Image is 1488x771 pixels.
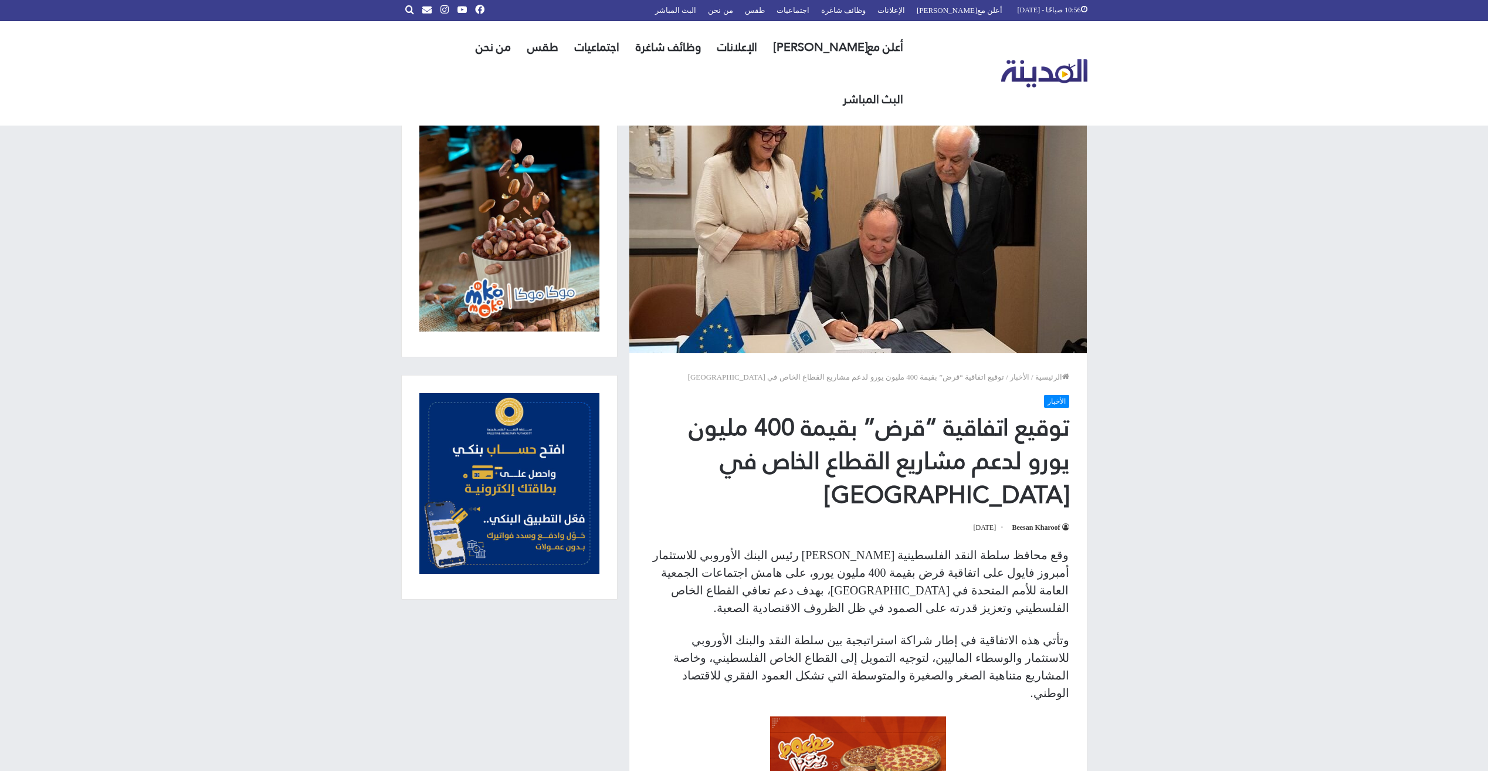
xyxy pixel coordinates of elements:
[1031,373,1033,381] em: /
[647,546,1069,617] p: وقع محافظ سلطة النقد الفلسطينية [PERSON_NAME] رئيس البنك الأوروبي للاستثمار أمبروز فايول على اتفا...
[709,21,765,73] a: الإعلانات
[835,73,911,126] a: البث المباشر
[628,21,709,73] a: وظائف شاغرة
[1010,373,1029,381] a: الأخبار
[974,520,1005,535] span: [DATE]
[765,21,911,73] a: أعلن مع[PERSON_NAME]
[1001,59,1087,88] img: تلفزيون المدينة
[647,411,1069,512] h1: توقيع اتفاقية “قرض” بقيمة 400 مليون يورو لدعم مشاريع القطاع الخاص في [GEOGRAPHIC_DATA]
[567,21,628,73] a: اجتماعيات
[647,631,1069,702] p: وتأتي هذه الاتفاقية في إطار شراكة استراتيجية بين سلطة النقد والبنك الأوروبي للاستثمار والوسطاء ال...
[1035,373,1069,381] a: الرئيسية
[688,373,1005,381] span: توقيع اتفاقية “قرض” بقيمة 400 مليون يورو لدعم مشاريع القطاع الخاص في [GEOGRAPHIC_DATA]
[392,91,627,600] aside: القائمة الجانبية الرئيسية
[1006,373,1008,381] em: /
[1012,523,1069,532] a: Beesan Kharoof
[519,21,567,73] a: طقس
[467,21,519,73] a: من نحن
[1044,395,1069,408] a: الأخبار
